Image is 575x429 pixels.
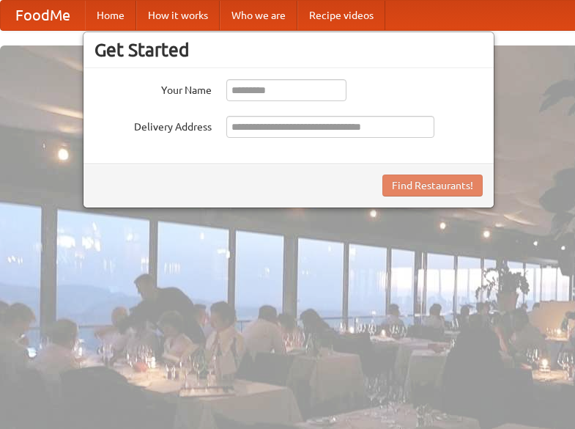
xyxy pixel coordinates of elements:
[136,1,220,30] a: How it works
[220,1,297,30] a: Who we are
[85,1,136,30] a: Home
[94,79,212,98] label: Your Name
[94,39,483,61] h3: Get Started
[94,116,212,134] label: Delivery Address
[297,1,385,30] a: Recipe videos
[1,1,85,30] a: FoodMe
[382,175,483,197] button: Find Restaurants!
